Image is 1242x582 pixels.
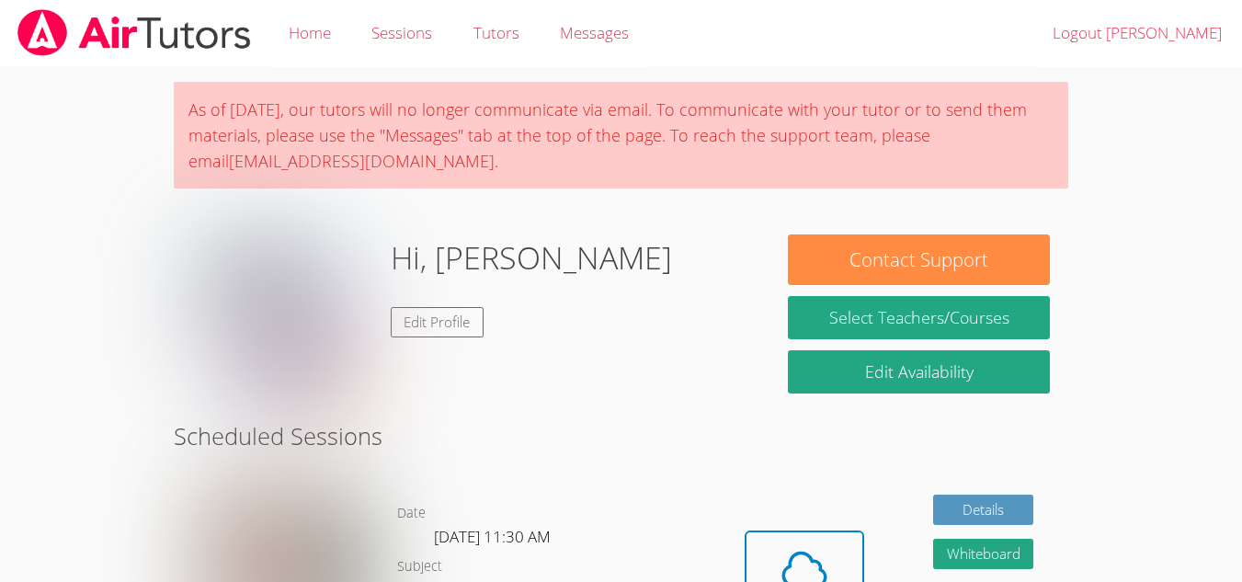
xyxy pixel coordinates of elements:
img: airtutors_banner-c4298cdbf04f3fff15de1276eac7730deb9818008684d7c2e4769d2f7ddbe033.png [16,9,253,56]
a: Select Teachers/Courses [788,296,1050,339]
span: Messages [560,22,629,43]
dt: Subject [397,555,442,578]
h1: Hi, [PERSON_NAME] [391,234,672,281]
dt: Date [397,502,426,525]
button: Contact Support [788,234,1050,285]
img: mui%20or%20ui%20g.jpg [192,234,376,418]
button: Whiteboard [933,539,1034,569]
span: [DATE] 11:30 AM [434,526,551,547]
h2: Scheduled Sessions [174,418,1068,453]
a: Edit Profile [391,307,484,337]
a: Details [933,495,1034,525]
a: Edit Availability [788,350,1050,394]
div: As of [DATE], our tutors will no longer communicate via email. To communicate with your tutor or ... [174,82,1068,188]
